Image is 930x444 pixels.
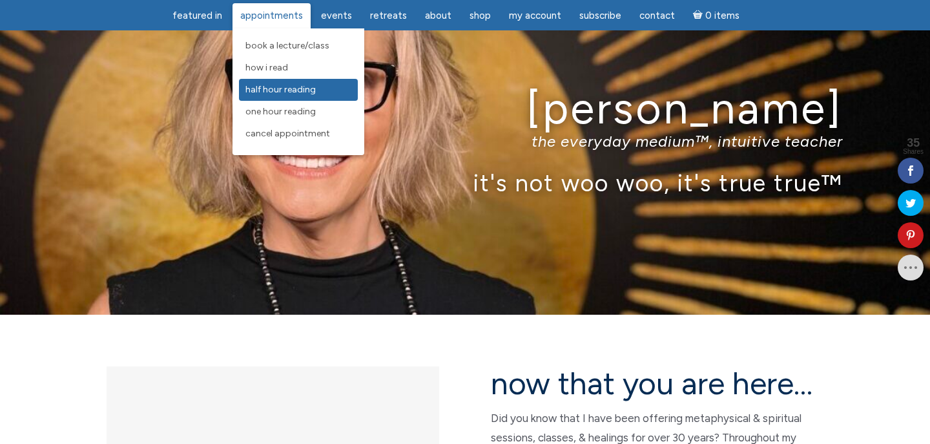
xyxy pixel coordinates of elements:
[693,10,705,21] i: Cart
[362,3,415,28] a: Retreats
[245,106,316,117] span: One Hour Reading
[685,2,747,28] a: Cart0 items
[903,149,924,155] span: Shares
[87,169,843,196] p: it's not woo woo, it's true true™
[87,132,843,151] p: the everyday medium™, intuitive teacher
[639,10,675,21] span: Contact
[903,137,924,149] span: 35
[509,10,561,21] span: My Account
[245,84,316,95] span: Half Hour Reading
[462,3,499,28] a: Shop
[417,3,459,28] a: About
[240,10,303,21] span: Appointments
[705,11,739,21] span: 0 items
[87,84,843,132] h1: [PERSON_NAME]
[239,57,358,79] a: How I Read
[239,35,358,57] a: Book a Lecture/Class
[632,3,683,28] a: Contact
[239,101,358,123] a: One Hour Reading
[245,40,329,51] span: Book a Lecture/Class
[579,10,621,21] span: Subscribe
[370,10,407,21] span: Retreats
[491,366,823,401] h2: now that you are here…
[232,3,311,28] a: Appointments
[245,62,288,73] span: How I Read
[239,79,358,101] a: Half Hour Reading
[321,10,352,21] span: Events
[425,10,451,21] span: About
[239,123,358,145] a: Cancel Appointment
[470,10,491,21] span: Shop
[172,10,222,21] span: featured in
[313,3,360,28] a: Events
[165,3,230,28] a: featured in
[245,128,330,139] span: Cancel Appointment
[572,3,629,28] a: Subscribe
[501,3,569,28] a: My Account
